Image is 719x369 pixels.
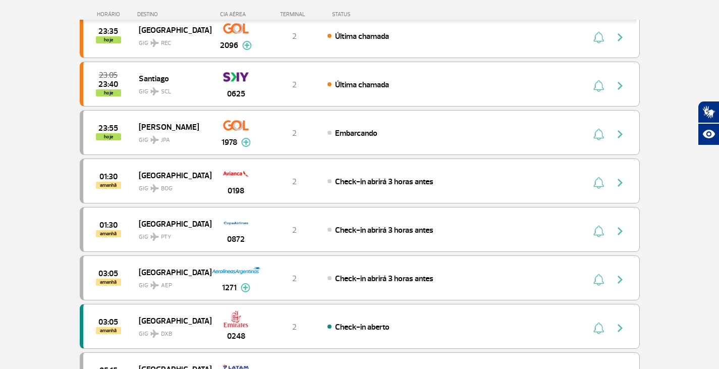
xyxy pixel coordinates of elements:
span: DXB [161,330,172,339]
span: GIG [139,130,203,145]
img: sino-painel-voo.svg [593,31,604,43]
span: BOG [161,184,173,193]
span: GIG [139,33,203,48]
img: destiny_airplane.svg [150,39,159,47]
img: destiny_airplane.svg [150,233,159,241]
span: 2 [292,225,297,235]
img: sino-painel-voo.svg [593,128,604,140]
span: 1978 [222,136,237,148]
div: HORÁRIO [83,11,138,18]
span: SCL [161,87,171,96]
span: 2 [292,128,297,138]
img: destiny_airplane.svg [150,330,159,338]
img: seta-direita-painel-voo.svg [614,177,626,189]
span: 2025-08-26 03:05:00 [98,270,118,277]
img: seta-direita-painel-voo.svg [614,274,626,286]
div: STATUS [327,11,409,18]
img: seta-direita-painel-voo.svg [614,225,626,237]
div: CIA AÉREA [211,11,261,18]
span: 0198 [228,185,244,197]
img: destiny_airplane.svg [150,136,159,144]
button: Abrir tradutor de língua de sinais. [698,101,719,123]
span: hoje [96,89,121,96]
span: 2025-08-26 01:30:00 [99,173,118,180]
span: [GEOGRAPHIC_DATA] [139,217,203,230]
span: [GEOGRAPHIC_DATA] [139,169,203,182]
span: 2 [292,31,297,41]
span: GIG [139,276,203,290]
div: DESTINO [137,11,211,18]
img: destiny_airplane.svg [150,281,159,289]
span: 0625 [227,88,245,100]
span: 2 [292,177,297,187]
img: sino-painel-voo.svg [593,274,604,286]
span: JPA [161,136,170,145]
span: [PERSON_NAME] [139,120,203,133]
span: Santiago [139,72,203,85]
span: amanhã [96,230,121,237]
span: 2025-08-25 23:40:00 [98,81,118,88]
span: 2 [292,322,297,332]
img: sino-painel-voo.svg [593,322,604,334]
img: mais-info-painel-voo.svg [241,283,250,292]
div: Plugin de acessibilidade da Hand Talk. [698,101,719,145]
span: 1271 [222,282,237,294]
span: Check-in abrirá 3 horas antes [335,177,433,187]
span: GIG [139,227,203,242]
span: 2025-08-26 03:05:00 [98,319,118,326]
span: GIG [139,324,203,339]
span: hoje [96,36,121,43]
img: seta-direita-painel-voo.svg [614,322,626,334]
span: Check-in abrirá 3 horas antes [335,274,433,284]
span: amanhã [96,182,121,189]
span: 2 [292,274,297,284]
span: GIG [139,179,203,193]
span: 0248 [227,330,245,342]
img: sino-painel-voo.svg [593,177,604,189]
span: amanhã [96,327,121,334]
span: hoje [96,133,121,140]
div: TERMINAL [261,11,327,18]
span: GIG [139,82,203,96]
span: [GEOGRAPHIC_DATA] [139,314,203,327]
img: mais-info-painel-voo.svg [241,138,251,147]
span: [GEOGRAPHIC_DATA] [139,266,203,279]
span: Última chamada [335,31,389,41]
span: 2 [292,80,297,90]
span: 2025-08-25 23:05:00 [99,72,118,79]
span: 2025-08-25 23:55:00 [98,125,118,132]
img: destiny_airplane.svg [150,87,159,95]
span: 2025-08-25 23:35:00 [98,28,118,35]
span: 0872 [227,233,245,245]
img: sino-painel-voo.svg [593,80,604,92]
span: Check-in aberto [335,322,390,332]
img: destiny_airplane.svg [150,184,159,192]
span: Última chamada [335,80,389,90]
span: PTY [161,233,171,242]
img: seta-direita-painel-voo.svg [614,80,626,92]
img: seta-direita-painel-voo.svg [614,128,626,140]
span: REC [161,39,171,48]
span: Check-in abrirá 3 horas antes [335,225,433,235]
img: seta-direita-painel-voo.svg [614,31,626,43]
img: sino-painel-voo.svg [593,225,604,237]
img: mais-info-painel-voo.svg [242,41,252,50]
span: amanhã [96,279,121,286]
span: 2096 [220,39,238,51]
span: [GEOGRAPHIC_DATA] [139,23,203,36]
button: Abrir recursos assistivos. [698,123,719,145]
span: Embarcando [335,128,377,138]
span: AEP [161,281,172,290]
span: 2025-08-26 01:30:00 [99,222,118,229]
